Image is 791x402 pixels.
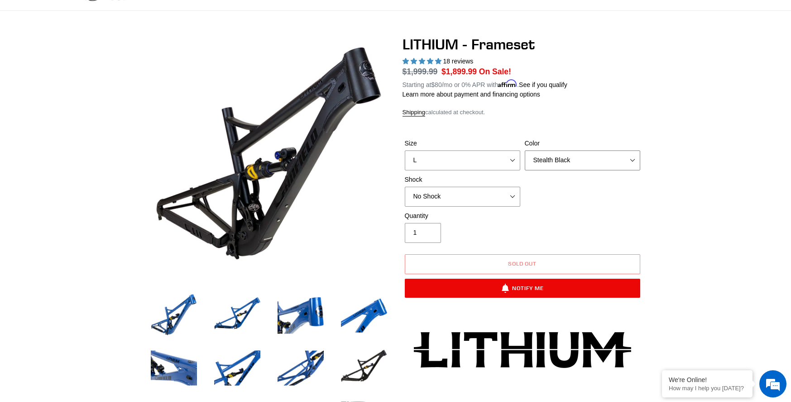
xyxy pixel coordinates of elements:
[405,211,520,221] label: Quantity
[669,385,746,392] p: How may I help you today?
[479,66,511,77] span: On Sale!
[498,80,517,87] span: Affirm
[339,291,389,340] img: Load image into Gallery viewer, LITHIUM - Frameset
[403,109,426,116] a: Shipping
[10,50,24,63] div: Navigation go back
[212,343,262,393] img: Load image into Gallery viewer, LITHIUM - Frameset
[405,175,520,184] label: Shock
[403,58,443,65] span: 5.00 stars
[403,67,438,76] span: $1,999.99
[276,291,326,340] img: Load image into Gallery viewer, LITHIUM - Frameset
[403,36,642,53] h1: LITHIUM - Frameset
[53,114,125,206] span: We're online!
[519,81,567,88] a: See if you qualify - Learn more about Affirm Financing (opens in modal)
[525,139,640,148] label: Color
[212,291,262,340] img: Load image into Gallery viewer, LITHIUM - Frameset
[61,51,166,63] div: Chat with us now
[339,343,389,393] img: Load image into Gallery viewer, LITHIUM - Frameset
[414,332,631,368] img: Lithium-Logo_480x480.png
[669,376,746,383] div: We're Online!
[508,260,537,267] span: Sold out
[403,78,567,90] p: Starting at /mo or 0% APR with .
[403,91,540,98] a: Learn more about payment and financing options
[149,343,199,393] img: Load image into Gallery viewer, LITHIUM - Frameset
[441,67,477,76] span: $1,899.99
[149,5,170,26] div: Minimize live chat window
[443,58,473,65] span: 18 reviews
[431,81,441,88] span: $80
[405,139,520,148] label: Size
[5,247,173,279] textarea: Type your message and hit 'Enter'
[405,279,640,298] button: Notify Me
[149,291,199,340] img: Load image into Gallery viewer, LITHIUM - Frameset
[29,45,52,68] img: d_696896380_company_1647369064580_696896380
[403,108,642,117] div: calculated at checkout.
[405,254,640,274] button: Sold out
[276,343,326,393] img: Load image into Gallery viewer, LITHIUM - Frameset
